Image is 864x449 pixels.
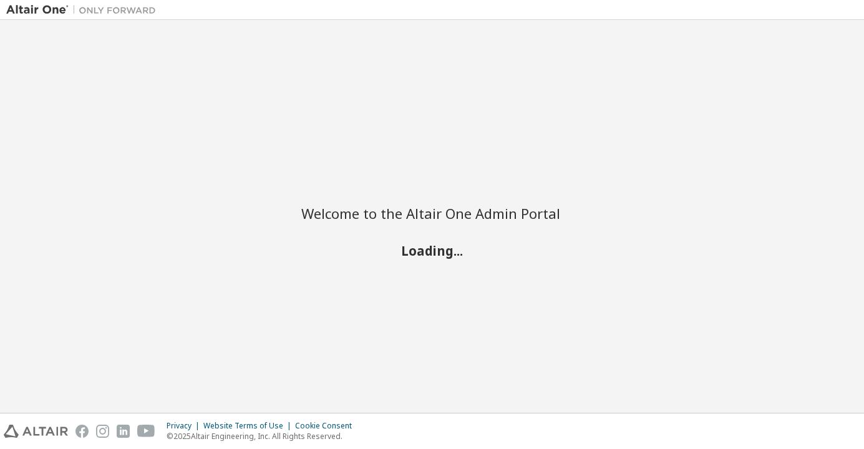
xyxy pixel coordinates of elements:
img: altair_logo.svg [4,425,68,438]
h2: Welcome to the Altair One Admin Portal [301,205,563,222]
img: instagram.svg [96,425,109,438]
img: facebook.svg [75,425,89,438]
div: Privacy [167,421,203,431]
img: Altair One [6,4,162,16]
div: Cookie Consent [295,421,359,431]
img: youtube.svg [137,425,155,438]
h2: Loading... [301,243,563,259]
p: © 2025 Altair Engineering, Inc. All Rights Reserved. [167,431,359,442]
img: linkedin.svg [117,425,130,438]
div: Website Terms of Use [203,421,295,431]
